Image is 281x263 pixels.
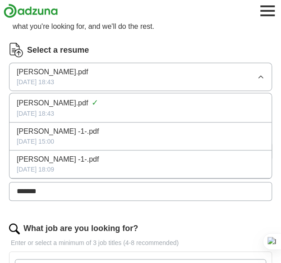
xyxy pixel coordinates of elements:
p: Enter or select a minimum of 3 job titles (4-8 recommended) [9,238,272,248]
div: [DATE] 18:43 [17,109,264,118]
button: Toggle main navigation menu [258,1,277,21]
span: [PERSON_NAME].pdf [17,98,88,109]
img: CV Icon [9,43,23,57]
label: Select a resume [27,44,89,56]
span: [PERSON_NAME].pdf [17,67,88,77]
span: [DATE] 18:43 [17,77,54,87]
span: [PERSON_NAME] -1-.pdf [17,126,99,137]
label: What job are you looking for? [23,222,138,235]
img: search.png [9,223,20,234]
span: [PERSON_NAME] -1-.pdf [17,154,99,165]
div: [DATE] 18:09 [17,165,264,174]
button: [PERSON_NAME].pdf[DATE] 18:43 [9,63,272,91]
div: [DATE] 15:00 [17,137,264,146]
img: Adzuna logo [4,4,58,18]
span: ✓ [92,97,98,109]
